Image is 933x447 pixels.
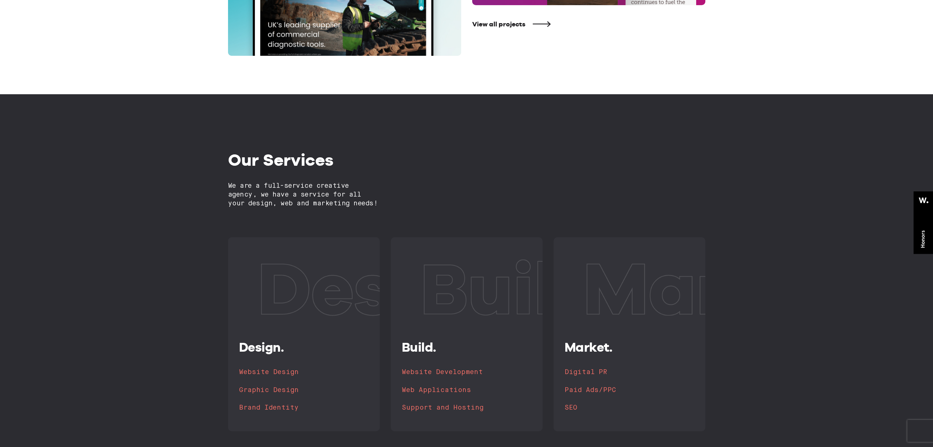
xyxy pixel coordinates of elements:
h4: Brand Identity [239,403,299,413]
h3: We are a full-service creative agency, we have a service for all your design, web and marketing n... [228,182,380,208]
h4: Digital PR [565,367,607,377]
a: Graphic Design [239,385,369,395]
a: SEO [565,402,694,413]
h4: Website Design [239,367,299,377]
h4: Website Development [402,367,483,377]
a: Website Development [402,367,532,377]
a: Web Applications [402,385,532,395]
a: Support and Hosting [402,402,532,413]
h2: Our Services [228,149,380,171]
span: Build. [402,340,436,355]
a: Paid Ads/PPC [565,385,694,395]
h4: SEO [565,403,577,413]
h4: Support and Hosting [402,403,484,413]
a: Brand Identity [239,402,369,413]
h4: Web Applications [402,385,471,395]
a: Digital PR [565,367,694,377]
h4: Paid Ads/PPC [565,385,616,395]
span: Market. [565,340,613,355]
a: Website Design [239,367,369,377]
h4: Graphic Design [239,385,299,395]
span: Design. [239,340,284,355]
a: View all projects [472,20,705,29]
